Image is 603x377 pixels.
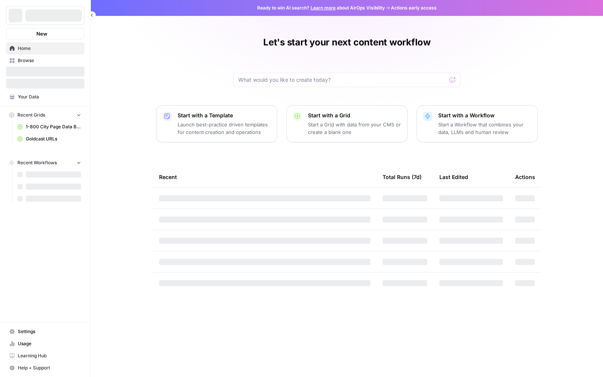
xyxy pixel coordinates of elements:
[6,28,84,39] button: New
[159,167,370,187] div: Recent
[263,36,431,48] h1: Let's start your next content workflow
[14,121,84,133] a: 1-800 City Page Data Batch 5
[18,93,81,100] span: Your Data
[391,5,437,11] span: Actions early access
[6,91,84,103] a: Your Data
[14,133,84,145] a: Goldcast URLs
[18,45,81,52] span: Home
[156,105,277,142] button: Start with a TemplateLaunch best-practice driven templates for content creation and operations
[311,5,336,11] a: Learn more
[17,112,45,118] span: Recent Grids
[308,121,401,136] p: Start a Grid with data from your CMS or create a blank one
[308,112,401,119] p: Start with a Grid
[6,326,84,338] a: Settings
[6,350,84,362] a: Learning Hub
[26,136,81,142] span: Goldcast URLs
[178,112,271,119] p: Start with a Template
[18,340,81,347] span: Usage
[6,42,84,55] a: Home
[515,167,535,187] div: Actions
[17,159,57,166] span: Recent Workflows
[6,157,84,168] button: Recent Workflows
[238,76,447,84] input: What would you like to create today?
[286,105,408,142] button: Start with a GridStart a Grid with data from your CMS or create a blank one
[417,105,538,142] button: Start with a WorkflowStart a Workflow that combines your data, LLMs and human review
[6,338,84,350] a: Usage
[438,121,531,136] p: Start a Workflow that combines your data, LLMs and human review
[18,328,81,335] span: Settings
[18,352,81,359] span: Learning Hub
[383,167,422,187] div: Total Runs (7d)
[36,30,47,37] span: New
[18,57,81,64] span: Browse
[439,167,468,187] div: Last Edited
[257,5,385,11] span: Ready to win AI search? about AirOps Visibility
[18,365,81,371] span: Help + Support
[6,55,84,67] a: Browse
[178,121,271,136] p: Launch best-practice driven templates for content creation and operations
[26,123,81,130] span: 1-800 City Page Data Batch 5
[6,109,84,121] button: Recent Grids
[6,362,84,374] button: Help + Support
[438,112,531,119] p: Start with a Workflow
